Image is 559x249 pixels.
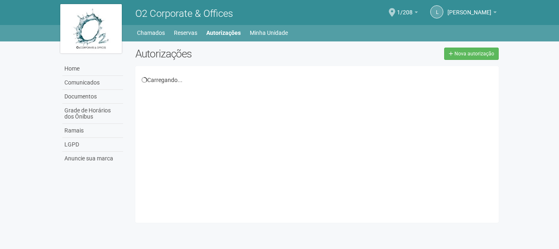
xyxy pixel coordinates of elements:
[447,10,497,17] a: [PERSON_NAME]
[62,62,123,76] a: Home
[397,10,418,17] a: 1/208
[62,104,123,124] a: Grade de Horários dos Ônibus
[62,152,123,165] a: Anuncie sua marca
[430,5,443,18] a: L
[60,4,122,53] img: logo.jpg
[137,27,165,39] a: Chamados
[250,27,288,39] a: Minha Unidade
[206,27,241,39] a: Autorizações
[135,8,233,19] span: O2 Corporate & Offices
[447,1,491,16] span: Luciana
[62,124,123,138] a: Ramais
[444,48,499,60] a: Nova autorização
[397,1,413,16] span: 1/208
[62,138,123,152] a: LGPD
[135,48,311,60] h2: Autorizações
[62,76,123,90] a: Comunicados
[174,27,197,39] a: Reservas
[454,51,494,57] span: Nova autorização
[141,76,493,84] div: Carregando...
[62,90,123,104] a: Documentos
